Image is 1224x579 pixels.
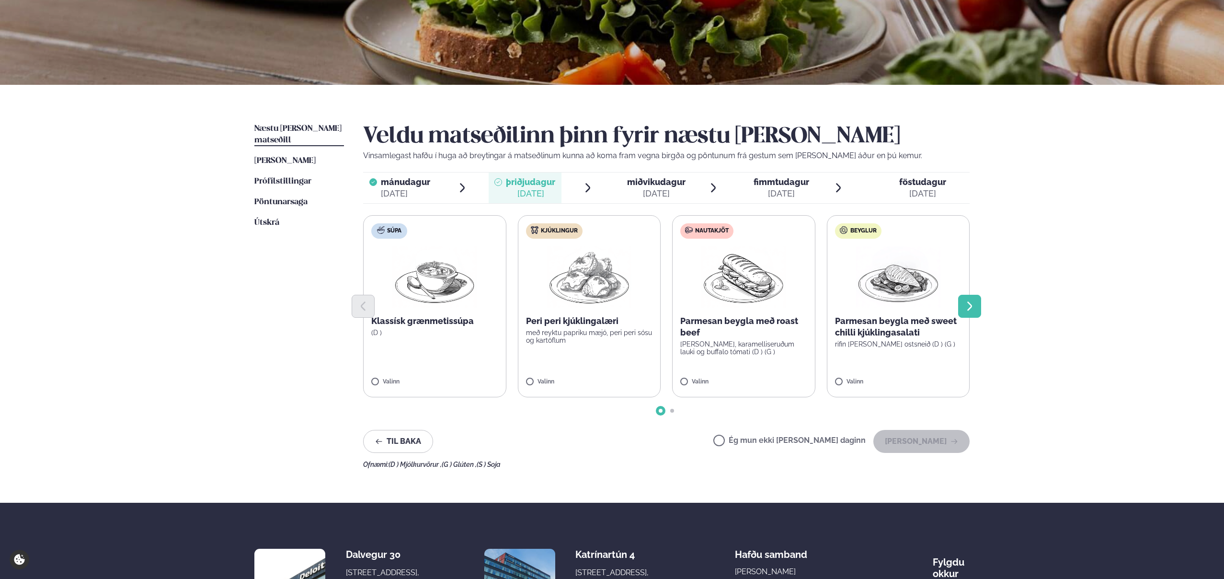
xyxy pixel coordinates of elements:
span: (S ) Soja [477,461,501,468]
div: Katrínartún 4 [575,549,652,560]
div: Ofnæmi: [363,461,970,468]
span: þriðjudagur [506,177,555,187]
span: Kjúklingur [541,227,578,235]
img: Chicken-thighs.png [547,246,631,308]
div: Dalvegur 30 [346,549,422,560]
span: Nautakjöt [695,227,729,235]
p: (D ) [371,329,498,336]
span: föstudagur [899,177,946,187]
button: Previous slide [352,295,375,318]
a: Næstu [PERSON_NAME] matseðill [254,123,344,146]
p: með reyktu papriku mæjó, peri peri sósu og kartöflum [526,329,653,344]
span: Súpa [387,227,401,235]
span: mánudagur [381,177,430,187]
span: Útskrá [254,219,279,227]
img: Chicken-breast.png [856,246,940,308]
div: [DATE] [627,188,686,199]
img: bagle-new-16px.svg [840,226,848,234]
a: [PERSON_NAME] [254,155,316,167]
a: Útskrá [254,217,279,229]
a: Cookie settings [10,550,29,569]
span: Go to slide 1 [659,409,663,413]
span: fimmtudagur [754,177,809,187]
span: Go to slide 2 [670,409,674,413]
span: Næstu [PERSON_NAME] matseðill [254,125,342,144]
p: Vinsamlegast hafðu í huga að breytingar á matseðlinum kunna að koma fram vegna birgða og pöntunum... [363,150,970,162]
span: Hafðu samband [735,541,807,560]
span: (G ) Glúten , [442,461,477,468]
span: Prófílstillingar [254,177,311,185]
a: Prófílstillingar [254,176,311,187]
h2: Veldu matseðilinn þinn fyrir næstu [PERSON_NAME] [363,123,970,150]
img: Panini.png [701,246,786,308]
a: Pöntunarsaga [254,197,308,208]
p: Parmesan beygla með roast beef [680,315,807,338]
p: [PERSON_NAME], karamelliseruðum lauki og buffalo tómati (D ) (G ) [680,340,807,356]
span: Beyglur [850,227,877,235]
span: miðvikudagur [627,177,686,187]
img: chicken.svg [531,226,538,234]
div: [DATE] [899,188,946,199]
button: Til baka [363,430,433,453]
p: Peri peri kjúklingalæri [526,315,653,327]
img: Soup.png [392,246,477,308]
button: [PERSON_NAME] [873,430,970,453]
span: (D ) Mjólkurvörur , [389,461,442,468]
div: [DATE] [754,188,809,199]
p: Klassísk grænmetissúpa [371,315,498,327]
p: rifin [PERSON_NAME] ostsneið (D ) (G ) [835,340,962,348]
span: [PERSON_NAME] [254,157,316,165]
img: beef.svg [685,226,693,234]
div: [DATE] [381,188,430,199]
p: Parmesan beygla með sweet chilli kjúklingasalati [835,315,962,338]
div: [DATE] [506,188,555,199]
span: Pöntunarsaga [254,198,308,206]
img: soup.svg [377,226,385,234]
button: Next slide [958,295,981,318]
